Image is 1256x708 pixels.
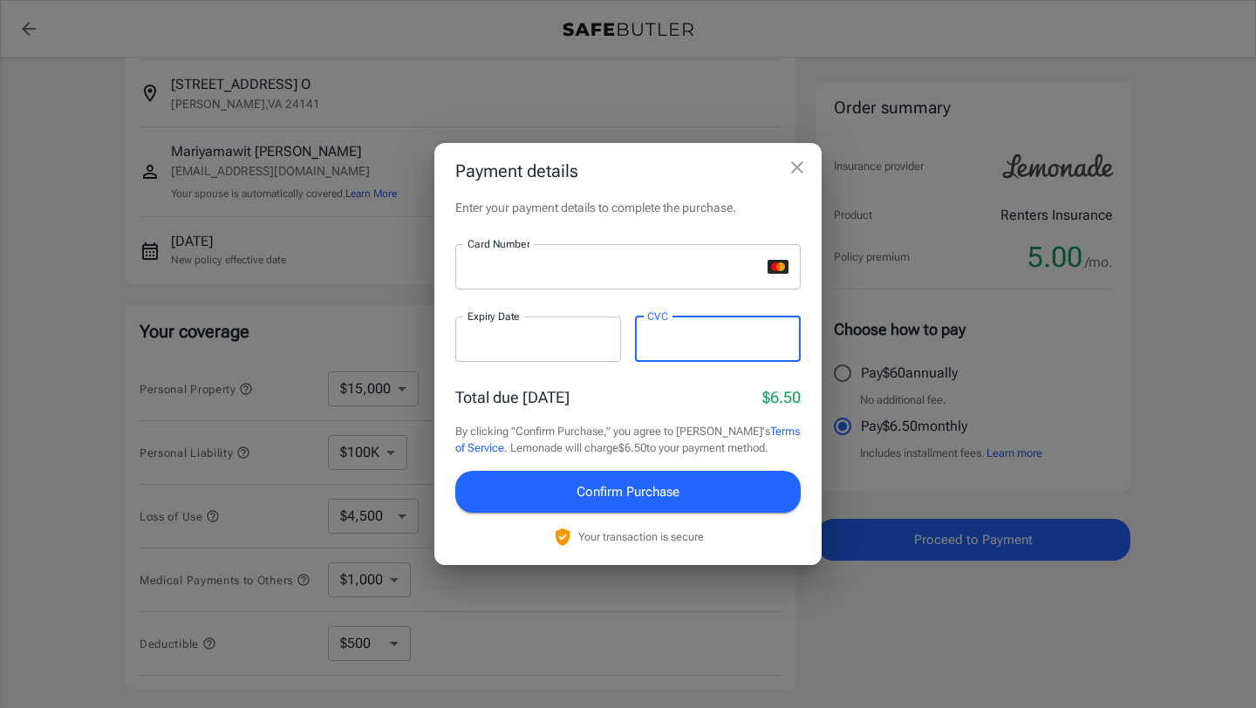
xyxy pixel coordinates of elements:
[647,330,788,347] iframe: Secure CVC input frame
[468,330,609,347] iframe: Secure expiration date input frame
[468,258,761,275] iframe: Secure card number input frame
[762,385,801,409] p: $6.50
[455,471,801,513] button: Confirm Purchase
[468,309,520,323] label: Expiry Date
[468,236,529,251] label: Card Number
[577,480,679,503] span: Confirm Purchase
[578,528,704,545] p: Your transaction is secure
[780,150,815,185] button: close
[455,199,801,216] p: Enter your payment details to complete the purchase.
[434,143,822,199] h2: Payment details
[455,423,801,457] p: By clicking "Confirm Purchase," you agree to [PERSON_NAME]'s . Lemonade will charge $6.50 to your...
[768,260,788,274] svg: mastercard
[455,385,570,409] p: Total due [DATE]
[647,309,668,323] label: CVC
